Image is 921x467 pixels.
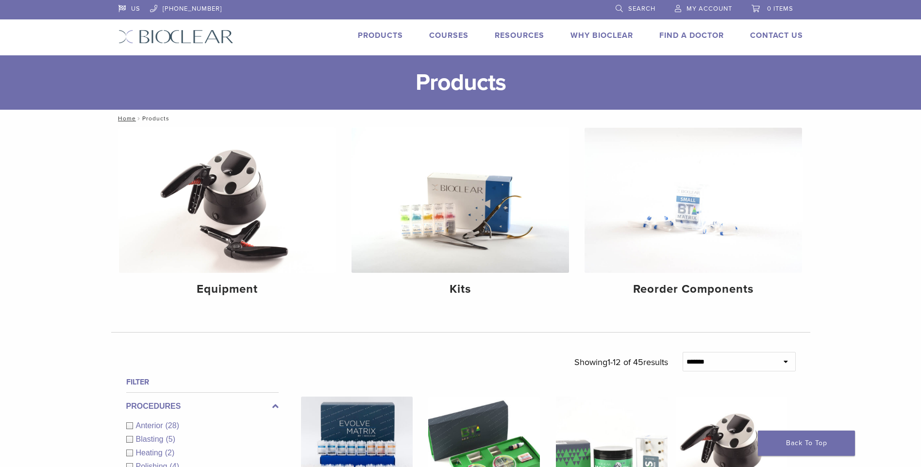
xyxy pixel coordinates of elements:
span: (28) [166,421,179,430]
label: Procedures [126,400,279,412]
a: Products [358,31,403,40]
img: Kits [352,128,569,273]
span: Heating [136,449,165,457]
span: Blasting [136,435,166,443]
span: (5) [166,435,175,443]
nav: Products [111,110,810,127]
h4: Kits [359,281,561,298]
span: (2) [165,449,175,457]
a: Resources [495,31,544,40]
a: Home [115,115,136,122]
a: Find A Doctor [659,31,724,40]
span: 1-12 of 45 [607,357,643,367]
h4: Equipment [127,281,329,298]
img: Reorder Components [585,128,802,273]
span: Search [628,5,655,13]
a: Courses [429,31,469,40]
img: Bioclear [118,30,234,44]
span: / [136,116,142,121]
h4: Reorder Components [592,281,794,298]
a: Equipment [119,128,336,304]
p: Showing results [574,352,668,372]
a: Contact Us [750,31,803,40]
img: Equipment [119,128,336,273]
span: 0 items [767,5,793,13]
a: Why Bioclear [570,31,633,40]
span: My Account [687,5,732,13]
a: Back To Top [758,431,855,456]
span: Anterior [136,421,166,430]
h4: Filter [126,376,279,388]
a: Reorder Components [585,128,802,304]
a: Kits [352,128,569,304]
